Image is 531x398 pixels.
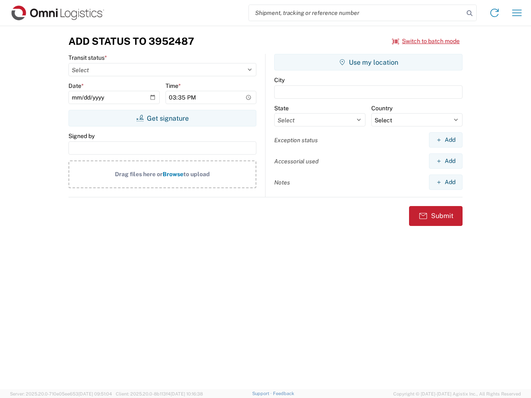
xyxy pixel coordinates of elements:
[249,5,464,21] input: Shipment, tracking or reference number
[429,175,463,190] button: Add
[274,179,290,186] label: Notes
[409,206,463,226] button: Submit
[10,391,112,396] span: Server: 2025.20.0-710e05ee653
[171,391,203,396] span: [DATE] 10:16:38
[183,171,210,177] span: to upload
[393,390,521,398] span: Copyright © [DATE]-[DATE] Agistix Inc., All Rights Reserved
[115,171,163,177] span: Drag files here or
[68,54,107,61] label: Transit status
[166,82,181,90] label: Time
[429,132,463,148] button: Add
[274,104,289,112] label: State
[68,132,95,140] label: Signed by
[68,110,256,126] button: Get signature
[68,82,84,90] label: Date
[274,158,319,165] label: Accessorial used
[274,76,285,84] label: City
[274,136,318,144] label: Exception status
[68,35,194,47] h3: Add Status to 3952487
[392,34,460,48] button: Switch to batch mode
[273,391,294,396] a: Feedback
[252,391,273,396] a: Support
[116,391,203,396] span: Client: 2025.20.0-8b113f4
[163,171,183,177] span: Browse
[371,104,392,112] label: Country
[78,391,112,396] span: [DATE] 09:51:04
[429,153,463,169] button: Add
[274,54,463,70] button: Use my location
